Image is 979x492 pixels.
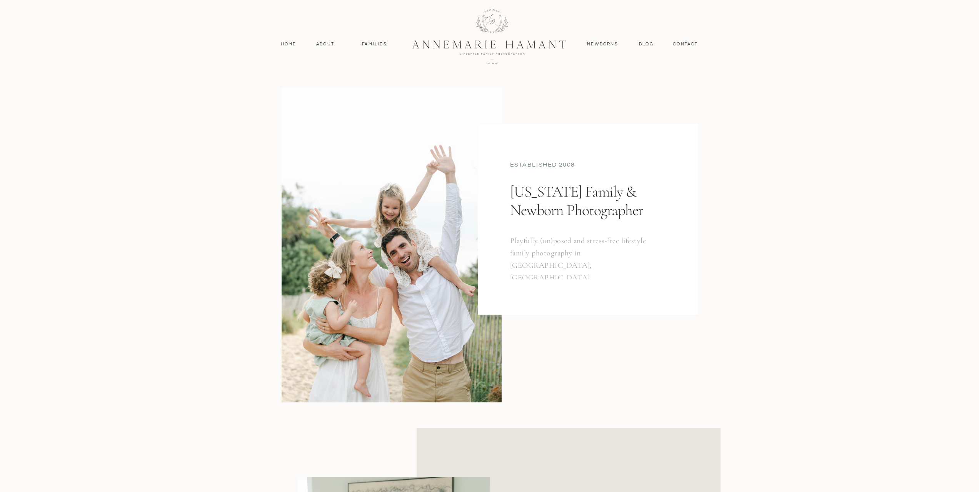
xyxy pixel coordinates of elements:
h3: Playfully (un)posed and stress-free lifestyle family photography in [GEOGRAPHIC_DATA], [GEOGRAPHI... [510,235,655,279]
a: About [314,41,337,48]
a: Home [277,41,300,48]
a: contact [669,41,702,48]
a: Families [357,41,392,48]
a: Newborns [584,41,621,48]
div: established 2008 [510,160,666,171]
h1: [US_STATE] Family & Newborn Photographer [510,182,662,249]
a: Blog [637,41,655,48]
